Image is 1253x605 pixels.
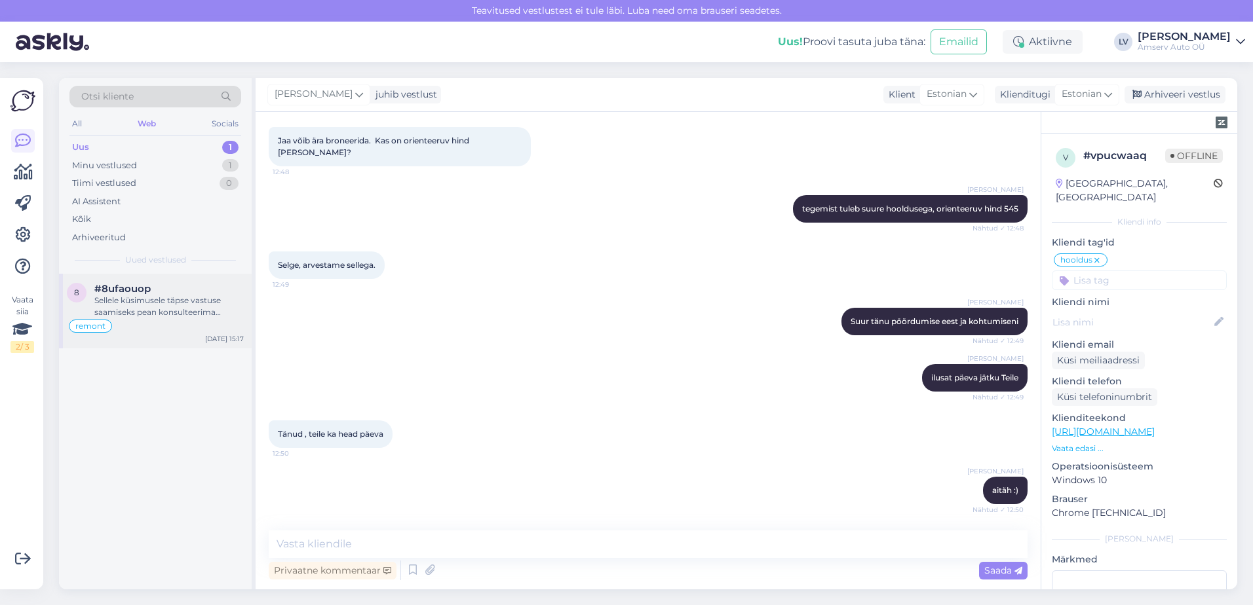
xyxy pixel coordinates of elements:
[72,159,137,172] div: Minu vestlused
[278,429,383,439] span: Tänud , teile ka head päeva
[778,35,803,48] b: Uus!
[973,505,1024,515] span: Nähtud ✓ 12:50
[205,334,244,344] div: [DATE] 15:17
[273,280,322,289] span: 12:49
[1138,31,1231,42] div: [PERSON_NAME]
[1165,149,1223,163] span: Offline
[1138,42,1231,52] div: Amserv Auto OÜ
[269,562,396,579] div: Privaatne kommentaar
[220,177,239,190] div: 0
[883,88,916,101] div: Klient
[72,213,91,226] div: Kõik
[1052,553,1227,566] p: Märkmed
[10,294,34,353] div: Vaata siia
[995,88,1051,101] div: Klienditugi
[967,185,1024,194] span: [PERSON_NAME]
[1052,506,1227,520] p: Chrome [TECHNICAL_ID]
[1060,256,1092,264] span: hooldus
[222,159,239,172] div: 1
[222,141,239,154] div: 1
[1083,148,1165,164] div: # vpucwaaq
[967,466,1024,476] span: [PERSON_NAME]
[927,87,967,101] span: Estonian
[1003,30,1083,54] div: Aktiivne
[10,88,35,113] img: Askly Logo
[10,341,34,353] div: 2 / 3
[1052,460,1227,473] p: Operatsioonisüsteem
[74,287,79,297] span: 8
[1052,411,1227,425] p: Klienditeekond
[973,392,1024,402] span: Nähtud ✓ 12:49
[135,115,159,132] div: Web
[273,449,322,458] span: 12:50
[1052,375,1227,388] p: Kliendi telefon
[1114,33,1132,51] div: LV
[125,254,186,266] span: Uued vestlused
[1062,87,1102,101] span: Estonian
[75,322,106,330] span: remont
[1052,426,1155,437] a: [URL][DOMAIN_NAME]
[931,373,1018,382] span: ilusat päeva jätku Teile
[1052,315,1212,329] input: Lisa nimi
[1052,388,1157,406] div: Küsi telefoninumbrit
[1216,117,1227,128] img: zendesk
[984,564,1022,576] span: Saada
[1125,86,1225,103] div: Arhiveeri vestlus
[967,354,1024,363] span: [PERSON_NAME]
[1052,236,1227,249] p: Kliendi tag'id
[72,195,121,208] div: AI Assistent
[778,34,925,50] div: Proovi tasuta juba täna:
[81,90,134,103] span: Otsi kliente
[1052,492,1227,506] p: Brauser
[1052,295,1227,309] p: Kliendi nimi
[94,295,244,318] div: Sellele küsimusele täpse vastuse saamiseks pean konsulteerima kolleegiga. Meie teadmistes on rend...
[278,136,471,157] span: Jaa võib ära broneerida. Kas on orienteeruv hind [PERSON_NAME]?
[72,141,89,154] div: Uus
[992,485,1018,495] span: aitäh :)
[973,336,1024,346] span: Nähtud ✓ 12:49
[967,297,1024,307] span: [PERSON_NAME]
[1052,338,1227,352] p: Kliendi email
[69,115,85,132] div: All
[72,177,136,190] div: Tiimi vestlused
[931,29,987,54] button: Emailid
[278,260,376,270] span: Selge, arvestame sellega.
[209,115,241,132] div: Socials
[94,283,151,295] span: #8ufaouop
[1052,533,1227,545] div: [PERSON_NAME]
[1052,352,1145,369] div: Küsi meiliaadressi
[1063,153,1068,162] span: v
[273,167,322,177] span: 12:48
[1052,443,1227,454] p: Vaata edasi ...
[1056,177,1214,204] div: [GEOGRAPHIC_DATA], [GEOGRAPHIC_DATA]
[1052,270,1227,290] input: Lisa tag
[370,88,437,101] div: juhib vestlust
[851,316,1018,326] span: Suur tänu pöördumise eest ja kohtumiseni
[72,231,126,244] div: Arhiveeritud
[802,204,1018,213] span: tegemist tuleb suure hooldusega, orienteeruv hind 545
[1052,216,1227,228] div: Kliendi info
[973,223,1024,233] span: Nähtud ✓ 12:48
[1052,473,1227,487] p: Windows 10
[1138,31,1245,52] a: [PERSON_NAME]Amserv Auto OÜ
[275,87,353,101] span: [PERSON_NAME]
